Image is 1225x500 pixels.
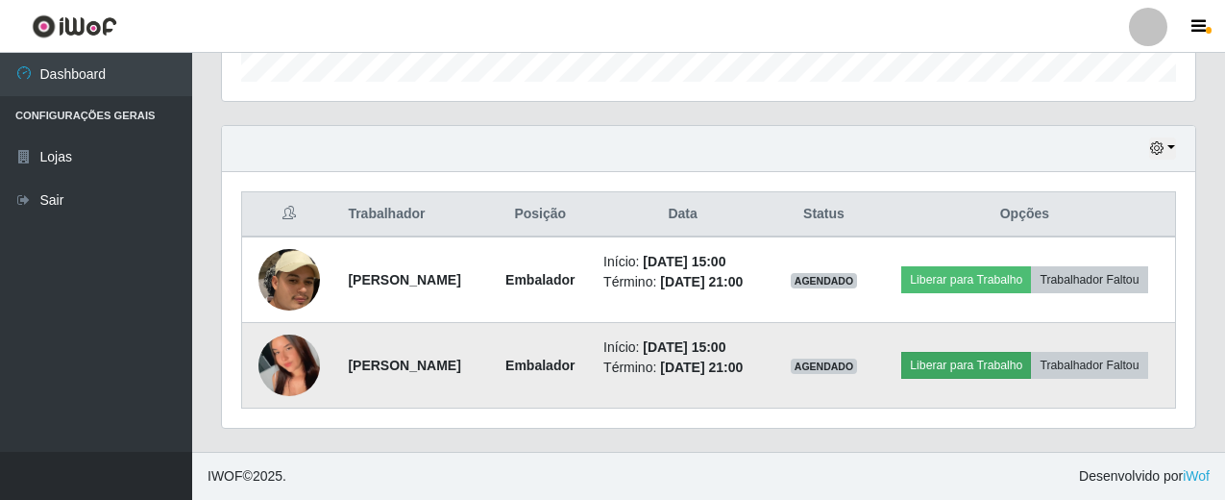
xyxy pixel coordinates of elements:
[208,466,286,487] span: © 2025 .
[603,358,762,378] li: Término:
[603,337,762,358] li: Início:
[258,297,320,435] img: 1756303335716.jpeg
[1031,352,1147,379] button: Trabalhador Faltou
[348,358,460,373] strong: [PERSON_NAME]
[505,272,575,287] strong: Embalador
[901,266,1031,293] button: Liberar para Trabalho
[32,14,117,38] img: CoreUI Logo
[208,468,243,484] span: IWOF
[901,352,1031,379] button: Liberar para Trabalho
[336,192,488,237] th: Trabalhador
[603,272,762,292] li: Término:
[505,358,575,373] strong: Embalador
[348,272,460,287] strong: [PERSON_NAME]
[592,192,773,237] th: Data
[1031,266,1147,293] button: Trabalhador Faltou
[643,254,725,269] time: [DATE] 15:00
[874,192,1176,237] th: Opções
[773,192,874,237] th: Status
[643,339,725,355] time: [DATE] 15:00
[791,359,858,374] span: AGENDADO
[258,200,320,360] img: 1757989657538.jpeg
[1183,468,1210,484] a: iWof
[488,192,592,237] th: Posição
[603,252,762,272] li: Início:
[1079,466,1210,487] span: Desenvolvido por
[660,360,743,375] time: [DATE] 21:00
[660,274,743,289] time: [DATE] 21:00
[791,273,858,288] span: AGENDADO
